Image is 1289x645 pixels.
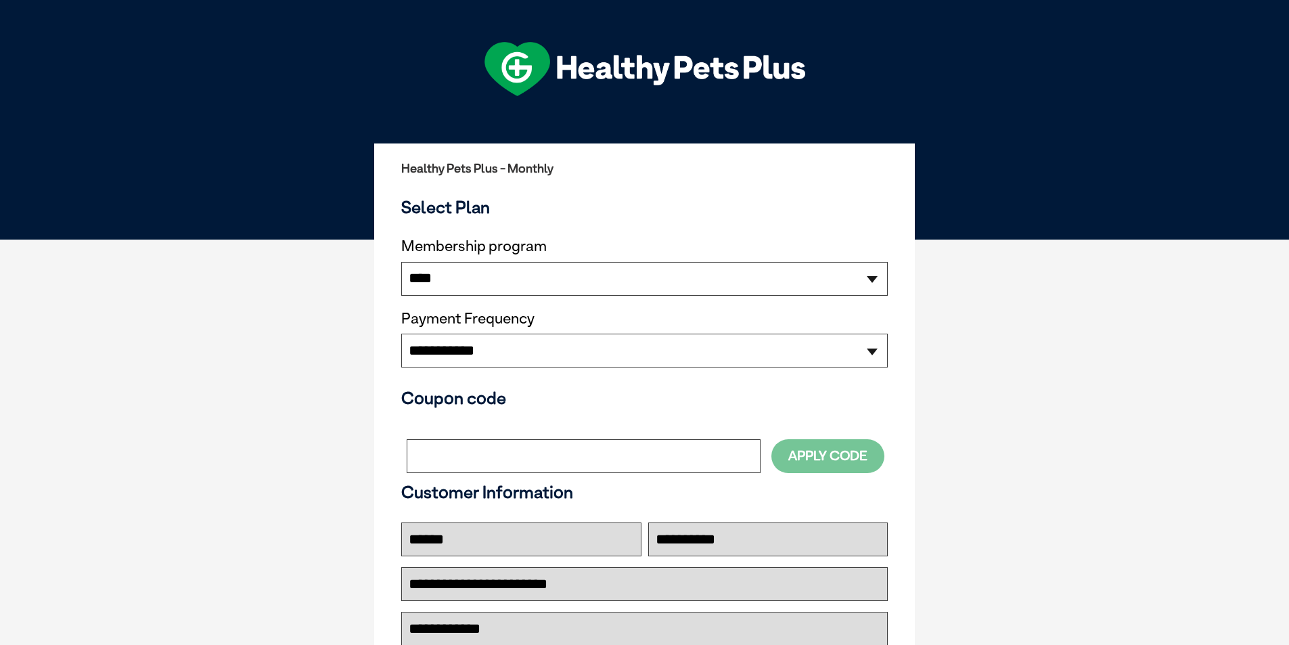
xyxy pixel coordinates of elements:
label: Membership program [401,238,888,255]
button: Apply Code [771,439,884,472]
label: Payment Frequency [401,310,535,328]
h3: Select Plan [401,197,888,217]
h2: Healthy Pets Plus - Monthly [401,162,888,175]
img: hpp-logo-landscape-green-white.png [484,42,805,96]
h3: Customer Information [401,482,888,502]
h3: Coupon code [401,388,888,408]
